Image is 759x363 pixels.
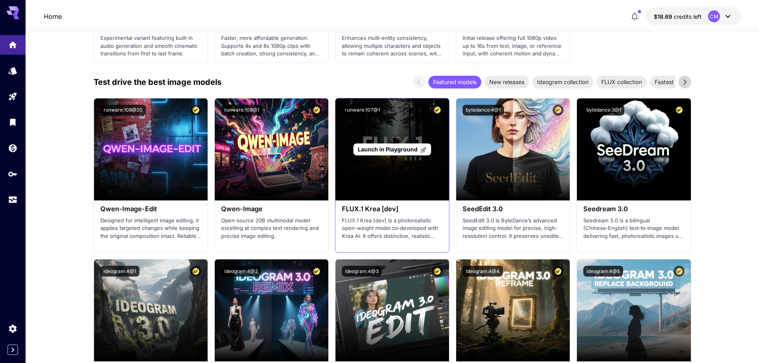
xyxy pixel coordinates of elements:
button: ideogram:4@4 [463,266,503,277]
h3: SeedEdit 3.0 [463,205,563,213]
p: FLUX.1 Krea [dev] is a photorealistic open-weight model co‑developed with Krea AI. It offers dist... [342,217,443,240]
h3: Qwen-Image-Edit [100,205,201,213]
button: runware:108@20 [100,105,146,116]
p: Designed for intelligent image editing, it applies targeted changes while keeping the original co... [100,217,201,240]
img: alt [94,259,208,361]
span: Ideogram collection [532,78,593,86]
div: Usage [8,195,18,205]
button: ideogram:4@1 [100,266,139,277]
span: Launch in Playground [358,146,418,153]
button: Certified Model – Vetted for best performance and includes a commercial license. [311,266,322,277]
button: Certified Model – Vetted for best performance and includes a commercial license. [674,105,684,116]
button: runware:108@1 [221,105,263,116]
span: Fastest models [650,78,699,86]
button: Certified Model – Vetted for best performance and includes a commercial license. [311,105,322,116]
img: alt [94,98,208,200]
div: FLUX collection [596,76,647,88]
p: Experimental variant featuring built-in audio generation and smooth cinematic transitions from fi... [100,34,201,58]
p: Enhances multi-entity consistency, allowing multiple characters and objects to remain coherent ac... [342,34,443,58]
p: SeedEdit 3.0 is ByteDance’s advanced image editing model for precise, high-resolution control. It... [463,217,563,240]
span: Featured models [428,78,481,86]
img: alt [335,259,449,361]
h3: Seedream 3.0 [583,205,684,213]
div: New releases [484,76,529,88]
img: alt [577,259,690,361]
div: Ideogram collection [532,76,593,88]
img: alt [456,259,570,361]
span: $18.69 [654,13,674,20]
p: Test drive the best image models [94,76,222,88]
span: FLUX collection [596,78,647,86]
div: Library [8,117,18,127]
button: Certified Model – Vetted for best performance and includes a commercial license. [553,266,563,277]
button: Certified Model – Vetted for best performance and includes a commercial license. [553,105,563,116]
nav: breadcrumb [44,12,62,21]
div: CM [708,10,720,22]
p: Initial release offering full 1080p video up to 16s from text, image, or reference input, with co... [463,34,563,58]
button: ideogram:4@3 [342,266,382,277]
button: ideogram:4@2 [221,266,261,277]
span: New releases [484,78,529,86]
img: alt [577,98,690,200]
img: alt [215,98,328,200]
div: Featured models [428,76,481,88]
p: Seedream 3.0 is a bilingual (Chinese‑English) text‑to‑image model delivering fast, photorealistic... [583,217,684,240]
div: Playground [8,92,18,102]
div: Settings [8,324,18,334]
button: Certified Model – Vetted for best performance and includes a commercial license. [432,266,443,277]
img: alt [456,98,570,200]
a: Launch in Playground [353,143,431,156]
p: Faster, more affordable generation. Supports 4s and 8s 1080p clips with batch creation, strong co... [221,34,322,58]
button: Certified Model – Vetted for best performance and includes a commercial license. [674,266,684,277]
div: $18.6853 [654,12,702,21]
img: alt [215,259,328,361]
button: bytedance:3@1 [583,105,624,116]
button: $18.6853CM [646,7,741,26]
h3: Qwen-Image [221,205,322,213]
button: ideogram:4@5 [583,266,623,277]
h3: FLUX.1 Krea [dev] [342,205,443,213]
div: Models [8,66,18,76]
button: Certified Model – Vetted for best performance and includes a commercial license. [432,105,443,116]
div: Fastest models [650,76,699,88]
button: Expand sidebar [8,345,18,355]
button: Certified Model – Vetted for best performance and includes a commercial license. [190,105,201,116]
span: credits left [674,13,702,20]
div: Home [8,37,18,47]
button: bytedance:4@1 [463,105,504,116]
button: runware:107@1 [342,105,383,116]
button: Certified Model – Vetted for best performance and includes a commercial license. [190,266,201,277]
div: Wallet [8,143,18,153]
p: Open‑source 20B multimodal model excelling at complex text rendering and precise image editing. [221,217,322,240]
div: API Keys [8,169,18,179]
a: Home [44,12,62,21]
